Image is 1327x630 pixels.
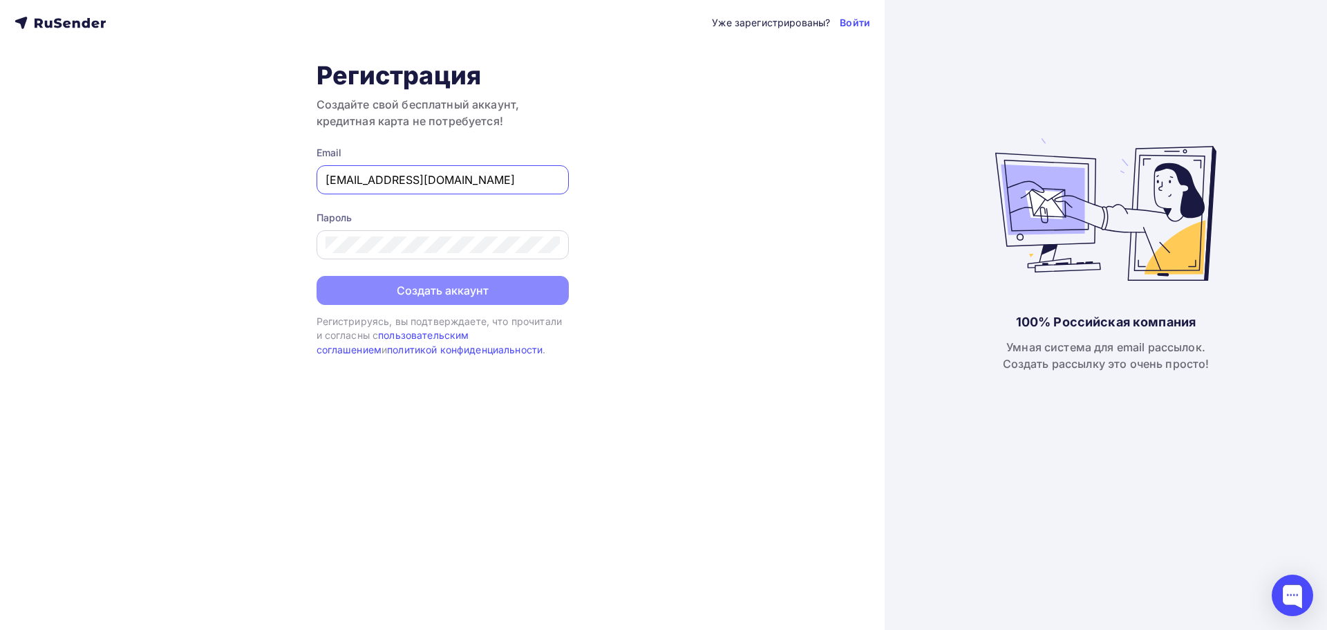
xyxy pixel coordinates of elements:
div: Пароль [317,211,569,225]
a: пользовательским соглашением [317,329,469,355]
div: Регистрируясь, вы подтверждаете, что прочитали и согласны с и . [317,315,569,357]
a: политикой конфиденциальности [387,344,543,355]
a: Войти [840,16,870,30]
h1: Регистрация [317,60,569,91]
div: Email [317,146,569,160]
div: Уже зарегистрированы? [712,16,830,30]
h3: Создайте свой бесплатный аккаунт, кредитная карта не потребуется! [317,96,569,129]
button: Создать аккаунт [317,276,569,305]
div: 100% Российская компания [1016,314,1196,331]
input: Укажите свой email [326,172,560,188]
div: Умная система для email рассылок. Создать рассылку это очень просто! [1003,339,1210,372]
